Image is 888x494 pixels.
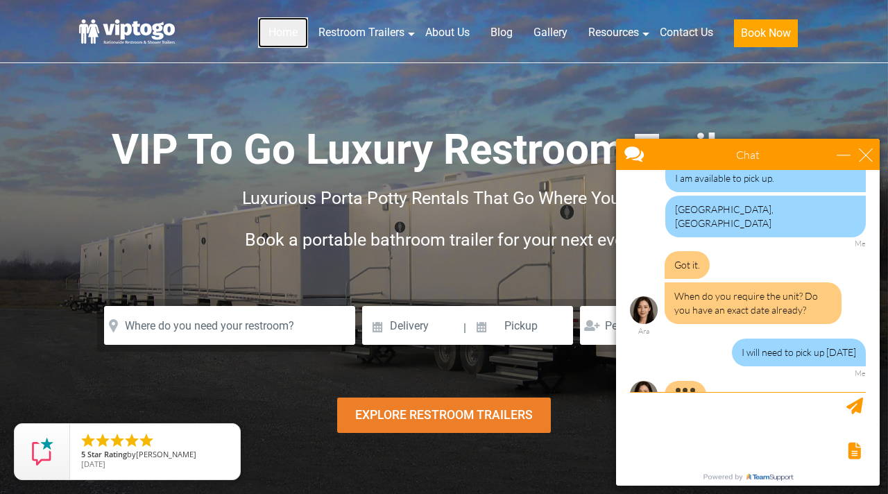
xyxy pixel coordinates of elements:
input: Delivery [362,306,461,345]
a: Restroom Trailers [308,17,415,48]
a: Book Now [724,17,808,56]
li:  [80,432,96,449]
li:  [138,432,155,449]
input: Where do you need your restroom? [104,306,355,345]
iframe: Live Chat Box [608,130,888,494]
a: Gallery [523,17,578,48]
span: Star Rating [87,449,127,459]
span: VIP To Go Luxury Restroom Trailers [112,125,776,174]
a: About Us [415,17,480,48]
li:  [109,432,126,449]
span: 5 [81,449,85,459]
span: [PERSON_NAME] [136,449,196,459]
img: Review Rating [28,438,56,466]
span: Book a portable bathroom trailer for your next event. [245,230,644,250]
a: Contact Us [649,17,724,48]
span: | [463,306,466,350]
li:  [94,432,111,449]
span: Luxurious Porta Potty Rentals That Go Where You Go [242,188,646,208]
a: Blog [480,17,523,48]
a: Resources [578,17,649,48]
li:  [123,432,140,449]
span: by [81,450,229,460]
button: Book Now [734,19,798,47]
a: Home [258,17,308,48]
div: Explore Restroom Trailers [337,398,550,433]
span: [DATE] [81,459,105,469]
input: Pickup [468,306,573,345]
